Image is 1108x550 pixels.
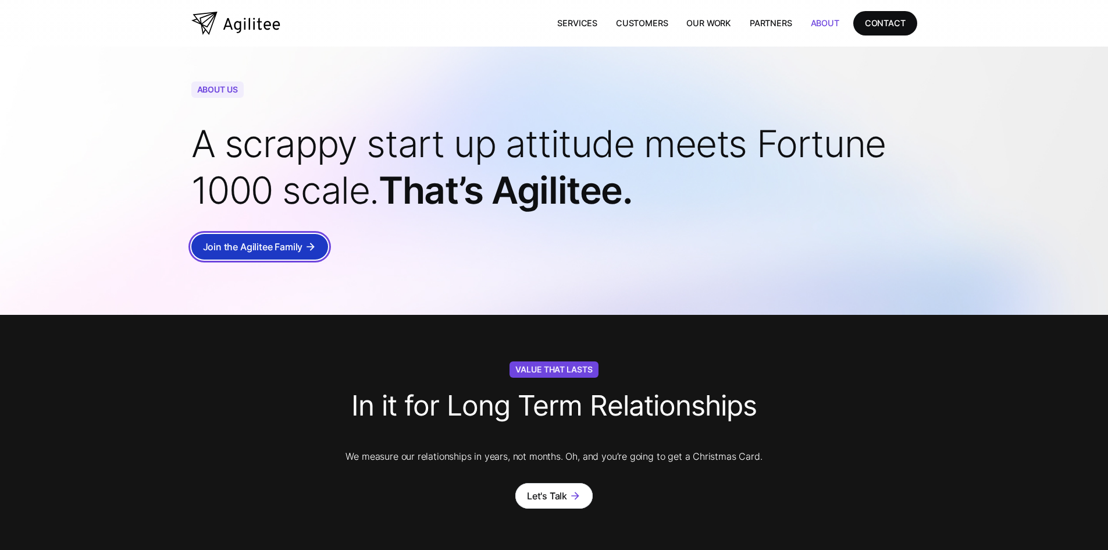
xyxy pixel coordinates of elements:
h1: That’s Agilitee. [191,120,917,214]
div: Let's Talk [527,488,567,504]
div: About Us [191,81,244,98]
h3: In it for Long Term Relationships [351,380,757,437]
div: arrow_forward [305,241,316,253]
a: Join the Agilitee Familyarrow_forward [191,234,329,260]
a: Services [548,11,607,35]
a: Our Work [677,11,740,35]
div: CONTACT [865,16,906,30]
a: Partners [740,11,801,35]
a: Customers [607,11,677,35]
div: Value That Lasts [510,361,598,378]
div: arrow_forward [569,490,581,502]
a: About [801,11,849,35]
div: Join the Agilitee Family [203,239,303,255]
p: We measure our relationships in years, not months. Oh, and you’re going to get a Christmas Card. [282,448,826,464]
a: CONTACT [853,11,917,35]
span: A scrappy start up attitude meets Fortune 1000 scale. [191,121,886,212]
a: home [191,12,280,35]
a: Let's Talkarrow_forward [515,483,593,509]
